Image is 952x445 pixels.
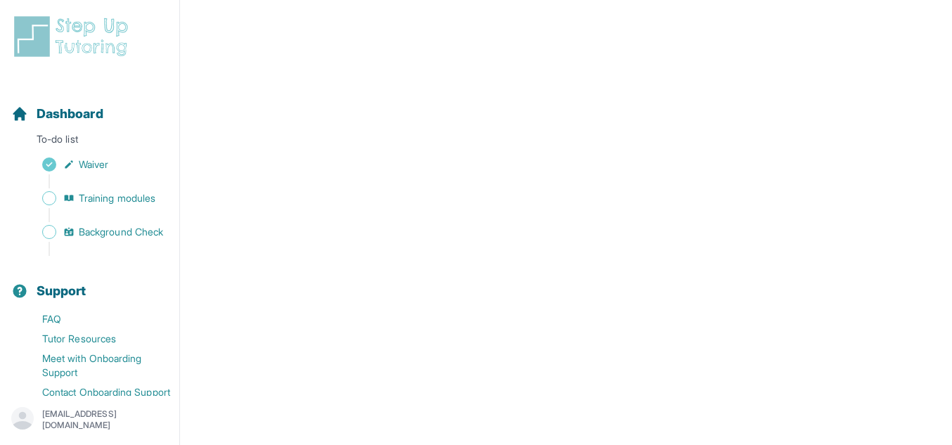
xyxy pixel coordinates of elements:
a: Meet with Onboarding Support [11,349,179,382]
img: logo [11,14,136,59]
span: Training modules [79,191,155,205]
a: Dashboard [11,104,103,124]
a: Training modules [11,188,179,208]
p: To-do list [6,132,174,152]
span: Dashboard [37,104,103,124]
p: [EMAIL_ADDRESS][DOMAIN_NAME] [42,408,168,431]
a: FAQ [11,309,179,329]
button: Dashboard [6,82,174,129]
span: Waiver [79,157,108,172]
a: Contact Onboarding Support [11,382,179,402]
a: Background Check [11,222,179,242]
button: [EMAIL_ADDRESS][DOMAIN_NAME] [11,407,168,432]
button: Support [6,259,174,307]
span: Support [37,281,86,301]
a: Waiver [11,155,179,174]
span: Background Check [79,225,163,239]
a: Tutor Resources [11,329,179,349]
